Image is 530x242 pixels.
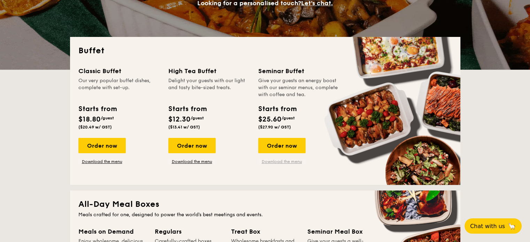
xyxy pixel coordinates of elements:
[258,138,306,153] div: Order now
[258,125,291,130] span: ($27.90 w/ GST)
[78,77,160,98] div: Our very popular buffet dishes, complete with set-up.
[78,159,126,164] a: Download the menu
[470,223,505,229] span: Chat with us
[101,116,114,120] span: /guest
[282,116,295,120] span: /guest
[258,159,306,164] a: Download the menu
[258,77,340,98] div: Give your guests an energy boost with our seminar menus, complete with coffee and tea.
[258,66,340,76] div: Seminar Buffet
[168,138,216,153] div: Order now
[168,115,191,124] span: $12.30
[258,115,282,124] span: $25.60
[78,211,452,218] div: Meals crafted for one, designed to power the world's best meetings and events.
[78,45,452,56] h2: Buffet
[168,104,206,114] div: Starts from
[78,125,112,130] span: ($20.49 w/ GST)
[191,116,204,120] span: /guest
[78,199,452,210] h2: All-Day Meal Boxes
[258,104,296,114] div: Starts from
[78,104,116,114] div: Starts from
[168,66,250,76] div: High Tea Buffet
[231,227,299,236] div: Treat Box
[168,125,200,130] span: ($13.41 w/ GST)
[78,66,160,76] div: Classic Buffet
[155,227,223,236] div: Regulars
[307,227,375,236] div: Seminar Meal Box
[168,77,250,98] div: Delight your guests with our light and tasty bite-sized treats.
[78,115,101,124] span: $18.80
[464,218,522,234] button: Chat with us🦙
[78,227,146,236] div: Meals on Demand
[168,159,216,164] a: Download the menu
[78,138,126,153] div: Order now
[508,222,516,230] span: 🦙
